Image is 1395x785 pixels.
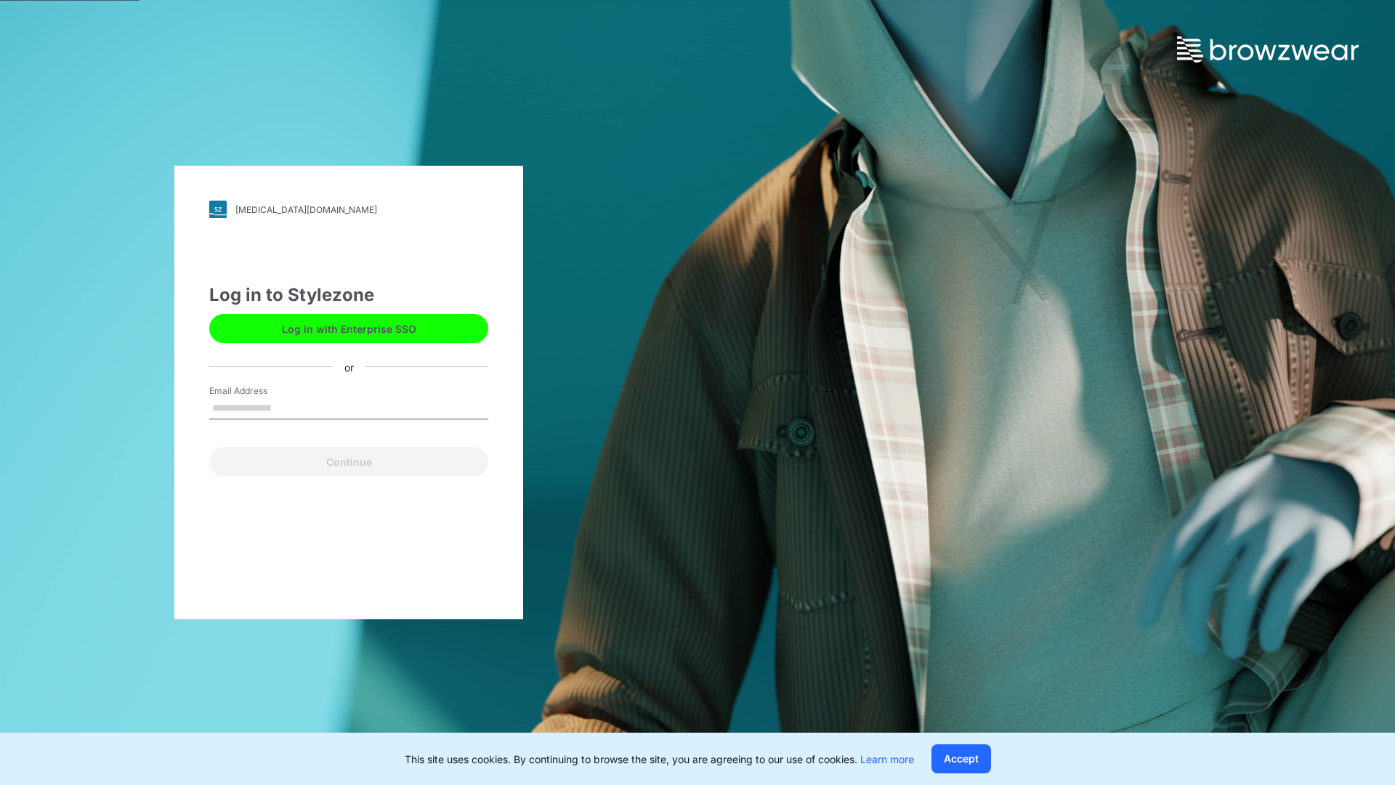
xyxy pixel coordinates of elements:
[209,314,488,343] button: Log in with Enterprise SSO
[209,282,488,308] div: Log in to Stylezone
[209,385,311,398] label: Email Address
[860,753,914,765] a: Learn more
[235,204,377,215] div: [MEDICAL_DATA][DOMAIN_NAME]
[405,752,914,767] p: This site uses cookies. By continuing to browse the site, you are agreeing to our use of cookies.
[333,359,365,374] div: or
[209,201,227,218] img: svg+xml;base64,PHN2ZyB3aWR0aD0iMjgiIGhlaWdodD0iMjgiIHZpZXdCb3g9IjAgMCAyOCAyOCIgZmlsbD0ibm9uZSIgeG...
[931,744,991,773] button: Accept
[209,201,488,218] a: [MEDICAL_DATA][DOMAIN_NAME]
[1177,36,1359,63] img: browzwear-logo.73288ffb.svg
